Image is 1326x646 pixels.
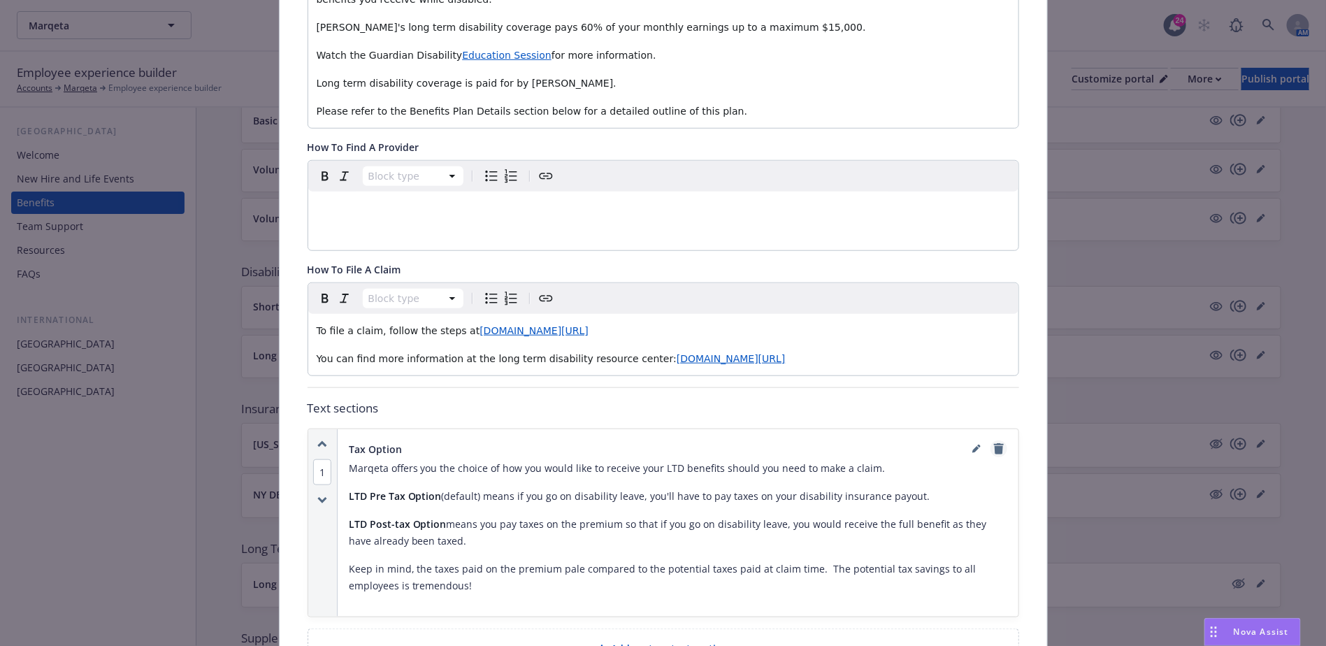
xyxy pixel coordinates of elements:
span: 1 [313,459,331,485]
button: Italic [335,289,354,308]
strong: LTD Post-tax Option [349,517,447,531]
span: To file a claim, follow the steps at [317,325,480,336]
span: You can find more information at the long term disability resource center: [317,353,677,364]
p: means you pay taxes on the premium so that if you go on disability leave, you would receive the f... [349,516,1007,550]
button: Numbered list [501,289,521,308]
button: Block type [363,166,463,186]
p: Marqeta offers you the choice of how you would like to receive your LTD benefits should you need ... [349,460,1007,477]
span: Please refer to the Benefits Plan Details section below for a detailed outline of this plan. [317,106,748,117]
button: Block type [363,289,463,308]
div: Drag to move [1205,619,1223,645]
button: Bulleted list [482,166,501,186]
button: Bold [315,166,335,186]
div: editable markdown [308,314,1018,375]
button: 1 [313,465,331,480]
button: Numbered list [501,166,521,186]
span: Watch the Guardian Disability [317,50,463,61]
a: editPencil [968,440,985,457]
span: for more information. [552,50,656,61]
span: Long term disability coverage is paid for by [PERSON_NAME]. [317,78,617,89]
a: [DOMAIN_NAME][URL] [677,353,786,364]
span: How To File A Claim [308,263,401,276]
button: Bold [315,289,335,308]
strong: LTD Pre Tax Option [349,489,442,503]
button: Bulleted list [482,289,501,308]
span: How To Find A Provider [308,141,419,154]
p: Text sections [308,399,1019,417]
a: remove [990,440,1007,457]
p: (default) means if you go on disability leave, you'll have to pay taxes on your disability insura... [349,488,1007,505]
a: [DOMAIN_NAME][URL] [480,325,589,336]
span: [PERSON_NAME]'s long term disability coverage pays 60% of your monthly earnings up to a maximum $... [317,22,866,33]
p: Keep in mind, the taxes paid on the premium pale compared to the potential taxes paid at claim ti... [349,561,1007,594]
button: Italic [335,166,354,186]
a: Education Session [462,50,552,61]
button: Create link [536,166,556,186]
div: toggle group [482,289,521,308]
span: Nova Assist [1234,626,1289,638]
button: Create link [536,289,556,308]
span: Tax Option [349,442,402,457]
div: editable markdown [308,192,1018,225]
div: toggle group [482,166,521,186]
button: Nova Assist [1204,618,1301,646]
